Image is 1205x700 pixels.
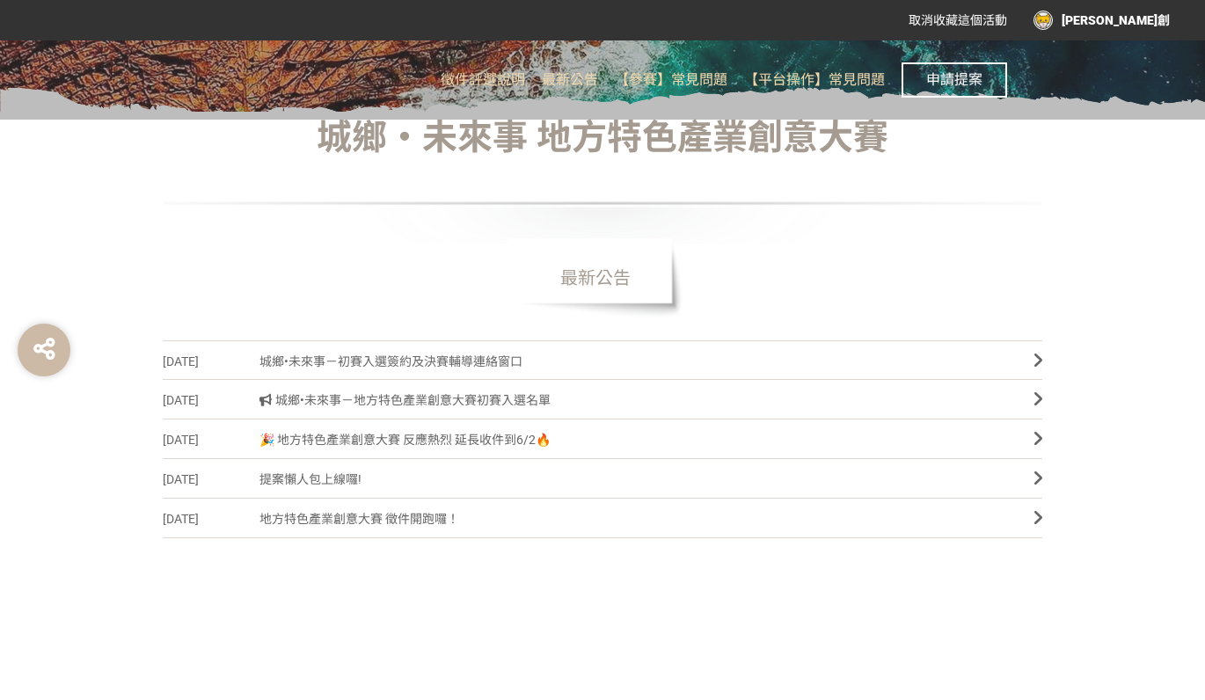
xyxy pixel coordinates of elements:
[902,62,1007,98] button: 申請提案
[163,419,1042,459] a: [DATE]🎉 地方特色產業創意大賽 反應熱烈 延長收件到6/2🔥
[259,460,1007,499] span: 提案懶人包上線囉!
[508,238,683,317] span: 最新公告
[441,40,525,120] a: 徵件評選說明
[163,381,259,420] span: [DATE]
[542,71,598,88] span: 最新公告
[615,71,727,88] span: 【參賽】常見問題
[744,71,885,88] span: 【平台操作】常見問題
[259,420,1007,460] span: 🎉 地方特色產業創意大賽 反應熱烈 延長收件到6/2🔥
[542,40,598,120] a: 最新公告
[163,112,1042,244] div: 城鄉‧未來事 地方特色產業創意大賽
[909,13,1007,27] span: 取消收藏這個活動
[259,381,1007,420] span: 城鄉•未來事－地方特色產業創意大賽初賽入選名單
[163,499,259,539] span: [DATE]
[744,40,885,120] a: 【平台操作】常見問題
[163,380,1042,419] a: [DATE] 城鄉•未來事－地方特色產業創意大賽初賽入選名單
[615,40,727,120] a: 【參賽】常見問題
[163,340,1042,380] a: [DATE]城鄉•未來事－初賽入選簽約及決賽輔導連絡窗口
[163,342,259,382] span: [DATE]
[163,459,1042,499] a: [DATE]提案懶人包上線囉!
[926,71,982,88] span: 申請提案
[259,499,1007,539] span: 地方特色產業創意大賽 徵件開跑囉！
[441,71,525,88] span: 徵件評選說明
[163,460,259,499] span: [DATE]
[259,342,1007,382] span: 城鄉•未來事－初賽入選簽約及決賽輔導連絡窗口
[163,420,259,460] span: [DATE]
[163,499,1042,538] a: [DATE]地方特色產業創意大賽 徵件開跑囉！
